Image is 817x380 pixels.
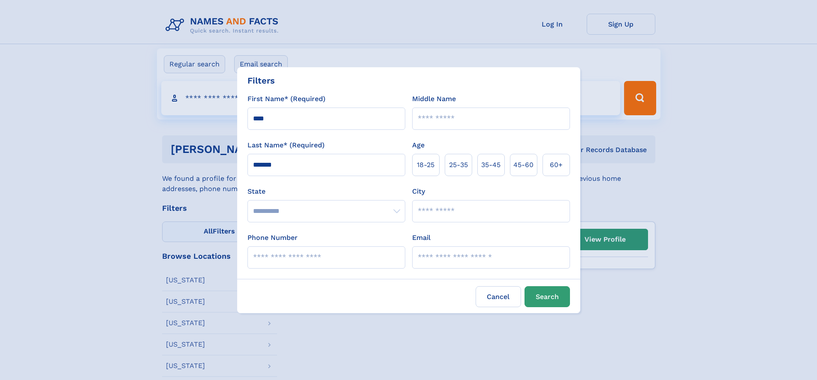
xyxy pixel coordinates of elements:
div: Filters [247,74,275,87]
label: Cancel [476,286,521,307]
button: Search [525,286,570,307]
span: 60+ [550,160,563,170]
label: State [247,186,405,197]
span: 25‑35 [449,160,468,170]
span: 18‑25 [417,160,434,170]
label: Last Name* (Required) [247,140,325,150]
label: Phone Number [247,233,298,243]
label: City [412,186,425,197]
span: 35‑45 [481,160,500,170]
span: 45‑60 [513,160,534,170]
label: Email [412,233,431,243]
label: Middle Name [412,94,456,104]
label: Age [412,140,425,150]
label: First Name* (Required) [247,94,326,104]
